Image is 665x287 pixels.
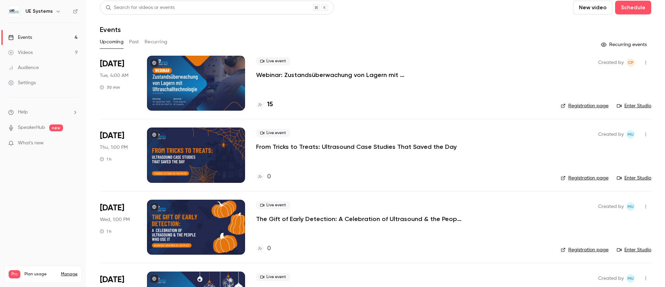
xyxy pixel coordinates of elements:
span: Created by [598,274,624,283]
span: MU [627,274,634,283]
span: Created by [598,58,624,67]
a: Enter Studio [617,246,651,253]
span: [DATE] [100,202,124,213]
h4: 0 [267,172,271,181]
span: Marketing UE Systems [626,130,635,139]
span: What's new [18,140,44,147]
button: Past [129,36,139,47]
button: Recurring events [598,39,651,50]
a: From Tricks to Treats: Ultrasound Case Studies That Saved the Day [256,143,457,151]
div: Videos [8,49,33,56]
span: new [49,124,63,131]
span: Cláudia Pereira [626,58,635,67]
div: 1 h [100,229,112,234]
span: Live event [256,129,290,137]
a: Registration page [561,175,609,181]
button: Recurring [145,36,168,47]
span: MU [627,130,634,139]
span: [DATE] [100,274,124,285]
span: CP [628,58,634,67]
a: SpeakerHub [18,124,45,131]
span: Live event [256,57,290,65]
span: [DATE] [100,130,124,141]
span: Live event [256,201,290,209]
a: Webinar: Zustandsüberwachung von Lagern mit Ultraschalltechnologie [256,71,463,79]
a: 15 [256,100,273,109]
li: help-dropdown-opener [8,109,78,116]
div: Nov 19 Wed, 1:00 PM (America/Detroit) [100,200,136,255]
div: 1 h [100,156,112,162]
span: Pro [9,270,20,278]
a: Enter Studio [617,175,651,181]
span: [DATE] [100,58,124,69]
button: Upcoming [100,36,124,47]
span: Thu, 1:00 PM [100,144,128,151]
div: 30 min [100,85,120,90]
div: Search for videos or events [106,4,175,11]
div: Audience [8,64,39,71]
h4: 15 [267,100,273,109]
a: The Gift of Early Detection: A Celebration of Ultrasound & the People Who Use It [256,215,463,223]
span: Plan usage [24,272,57,277]
a: 0 [256,244,271,253]
div: Sep 30 Tue, 10:00 AM (Europe/Amsterdam) [100,56,136,111]
h6: UE Systems [25,8,53,15]
a: Registration page [561,102,609,109]
div: Settings [8,79,36,86]
div: Events [8,34,32,41]
h4: 0 [267,244,271,253]
button: New video [573,1,612,14]
span: Created by [598,130,624,139]
span: Tue, 4:00 AM [100,72,128,79]
img: UE Systems [9,6,20,17]
span: Live event [256,273,290,281]
span: Help [18,109,28,116]
div: Oct 30 Thu, 1:00 PM (America/Detroit) [100,128,136,183]
a: Registration page [561,246,609,253]
h1: Events [100,25,121,34]
a: 0 [256,172,271,181]
span: Created by [598,202,624,211]
span: Marketing UE Systems [626,202,635,211]
iframe: Noticeable Trigger [70,140,78,146]
span: Marketing UE Systems [626,274,635,283]
span: MU [627,202,634,211]
a: Enter Studio [617,102,651,109]
span: Wed, 1:00 PM [100,216,130,223]
a: Manage [61,272,77,277]
button: Schedule [615,1,651,14]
